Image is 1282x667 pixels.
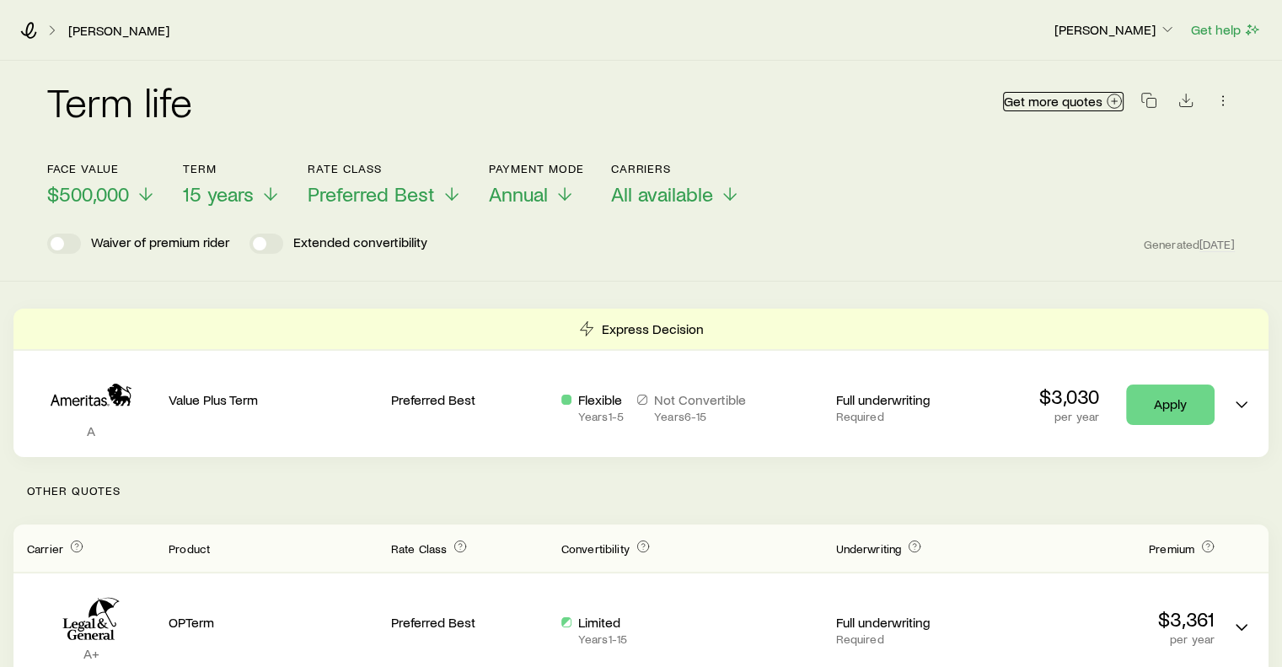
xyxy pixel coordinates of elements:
p: per year [1006,632,1215,646]
p: Value Plus Term [169,391,378,408]
button: Payment ModeAnnual [489,162,584,207]
span: 15 years [183,182,254,206]
a: [PERSON_NAME] [67,23,170,39]
button: [PERSON_NAME] [1054,20,1177,40]
p: Payment Mode [489,162,584,175]
span: Product [169,541,210,556]
a: Get more quotes [1003,92,1124,111]
p: Express Decision [602,320,704,337]
p: Term [183,162,281,175]
p: Other Quotes [13,457,1269,524]
span: Get more quotes [1004,94,1102,108]
div: Term quotes [13,309,1269,457]
p: Not Convertible [654,391,746,408]
p: OPTerm [169,614,378,631]
p: A+ [27,645,155,662]
p: Flexible [578,391,624,408]
p: Face value [47,162,156,175]
p: Preferred Best [391,391,548,408]
a: Apply [1126,385,1215,425]
span: Premium [1149,541,1194,556]
p: [PERSON_NAME] [1054,21,1176,38]
p: Years 1 - 5 [578,410,624,423]
p: $3,030 [1039,385,1099,408]
p: Carriers [611,162,740,175]
button: Face value$500,000 [47,162,156,207]
span: All available [611,182,713,206]
a: Download CSV [1174,95,1198,111]
span: Preferred Best [308,182,435,206]
button: Term15 years [183,162,281,207]
button: Get help [1190,20,1262,40]
p: A [27,422,155,439]
p: Required [835,410,992,423]
p: Years 6 - 15 [654,410,746,423]
button: CarriersAll available [611,162,740,207]
span: Generated [1144,237,1235,252]
p: $3,361 [1006,607,1215,631]
button: Rate ClassPreferred Best [308,162,462,207]
p: Rate Class [308,162,462,175]
p: Extended convertibility [293,234,427,254]
span: [DATE] [1199,237,1235,252]
span: Annual [489,182,548,206]
p: Limited [578,614,627,631]
p: per year [1039,410,1099,423]
p: Preferred Best [391,614,548,631]
p: Waiver of premium rider [91,234,229,254]
p: Years 1 - 15 [578,632,627,646]
p: Full underwriting [835,391,992,408]
span: Convertibility [561,541,630,556]
h2: Term life [47,81,192,121]
span: $500,000 [47,182,129,206]
span: Carrier [27,541,63,556]
p: Full underwriting [835,614,992,631]
p: Required [835,632,992,646]
span: Rate Class [391,541,448,556]
span: Underwriting [835,541,901,556]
